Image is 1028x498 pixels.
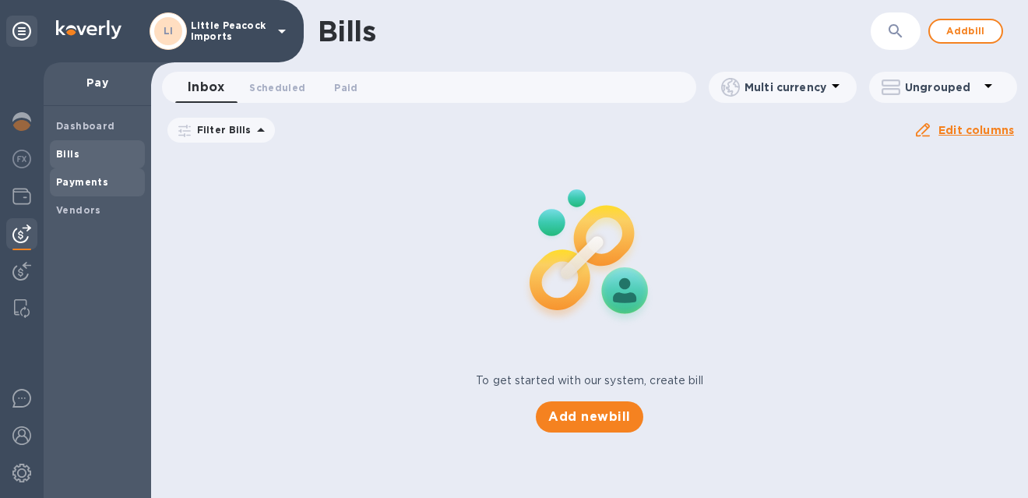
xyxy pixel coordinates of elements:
p: Pay [56,75,139,90]
b: LI [164,25,174,37]
p: To get started with our system, create bill [476,373,703,389]
p: Filter Bills [191,123,252,136]
b: Payments [56,176,108,188]
span: Add new bill [548,408,630,426]
div: Unpin categories [6,16,37,47]
b: Dashboard [56,120,115,132]
p: Multi currency [745,79,826,95]
b: Bills [56,148,79,160]
b: Vendors [56,204,101,216]
button: Add newbill [536,401,642,433]
img: Foreign exchange [12,150,31,168]
button: Addbill [928,19,1003,44]
span: Scheduled [249,79,305,96]
u: Edit columns [938,124,1014,136]
span: Add bill [942,22,989,41]
img: Logo [56,20,121,39]
span: Inbox [188,76,224,98]
p: Little Peacock Imports [191,20,269,42]
img: Wallets [12,187,31,206]
span: Paid [334,79,357,96]
p: Ungrouped [905,79,979,95]
h1: Bills [318,15,375,48]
